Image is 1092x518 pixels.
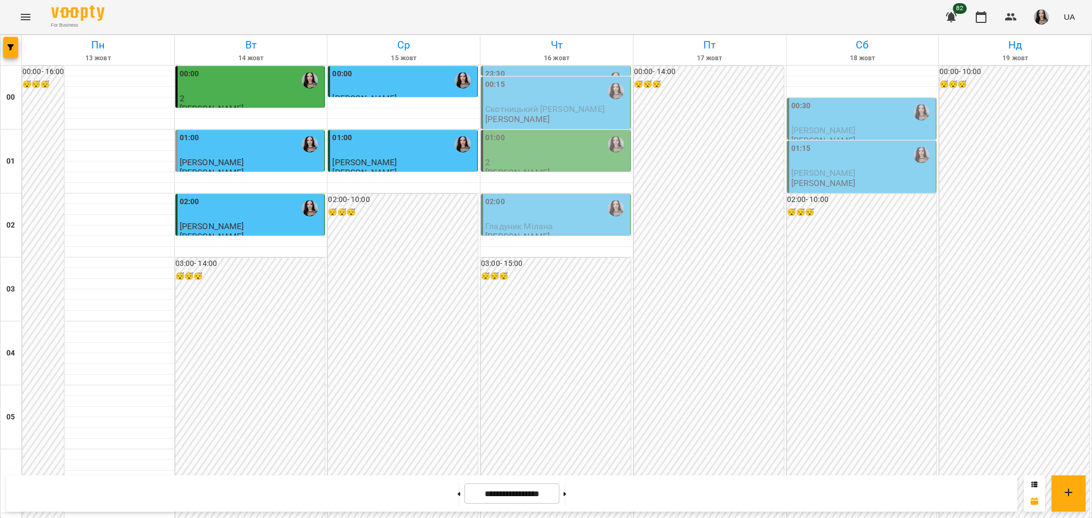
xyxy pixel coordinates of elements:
[51,5,105,21] img: Voopty Logo
[485,221,553,231] span: Гладуник Мілана
[634,66,784,78] h6: 00:00 - 14:00
[1064,11,1075,22] span: UA
[634,79,784,91] h6: 😴😴😴
[332,132,352,144] label: 01:00
[485,158,628,167] p: 2
[608,72,624,88] img: Габорак Галина
[6,156,15,167] h6: 01
[482,37,631,53] h6: Чт
[788,53,937,63] h6: 18 жовт
[455,136,471,152] img: Габорак Галина
[485,132,505,144] label: 01:00
[913,104,929,120] img: Габорак Галина
[180,232,244,241] p: [PERSON_NAME]
[329,37,478,53] h6: Ср
[51,22,105,29] span: For Business
[481,271,631,282] h6: 😴😴😴
[332,157,397,167] span: [PERSON_NAME]
[302,136,318,152] img: Габорак Галина
[302,200,318,216] img: Габорак Галина
[176,37,326,53] h6: Вт
[180,168,244,177] p: [PERSON_NAME]
[608,136,624,152] img: Габорак Галина
[6,92,15,103] h6: 00
[485,79,505,91] label: 00:15
[332,68,352,80] label: 00:00
[180,157,244,167] span: [PERSON_NAME]
[940,79,1089,91] h6: 😴😴😴
[180,221,244,231] span: [PERSON_NAME]
[22,66,64,78] h6: 00:00 - 16:00
[6,347,15,359] h6: 04
[635,53,784,63] h6: 17 жовт
[485,115,550,124] p: [PERSON_NAME]
[787,207,937,218] h6: 😴😴😴
[328,207,478,218] h6: 😴😴😴
[485,232,550,241] p: [PERSON_NAME]
[481,258,631,270] h6: 03:00 - 15:00
[180,132,199,144] label: 01:00
[175,271,325,282] h6: 😴😴😴
[329,53,478,63] h6: 15 жовт
[332,93,397,103] span: [PERSON_NAME]
[482,53,631,63] h6: 16 жовт
[328,194,478,206] h6: 02:00 - 10:00
[791,168,856,178] span: [PERSON_NAME]
[791,179,856,188] p: [PERSON_NAME]
[791,143,811,155] label: 01:15
[608,83,624,99] img: Габорак Галина
[485,68,505,80] label: 23:30
[180,94,323,103] p: 2
[302,72,318,88] img: Габорак Галина
[941,37,1090,53] h6: Нд
[332,168,397,177] p: [PERSON_NAME]
[941,53,1090,63] h6: 19 жовт
[485,104,605,114] span: Скотницький [PERSON_NAME]
[953,3,967,14] span: 82
[23,37,173,53] h6: Пн
[6,220,15,231] h6: 02
[175,258,325,270] h6: 03:00 - 14:00
[485,168,550,177] p: [PERSON_NAME]
[485,196,505,208] label: 02:00
[13,4,38,30] button: Menu
[180,196,199,208] label: 02:00
[6,284,15,295] h6: 03
[788,37,937,53] h6: Сб
[791,136,856,145] p: [PERSON_NAME]
[23,53,173,63] h6: 13 жовт
[22,79,64,91] h6: 😴😴😴
[608,200,624,216] img: Габорак Галина
[913,147,929,163] img: Габорак Галина
[791,100,811,112] label: 00:30
[176,53,326,63] h6: 14 жовт
[455,72,471,88] img: Габорак Галина
[180,104,244,113] p: [PERSON_NAME]
[791,125,856,135] span: [PERSON_NAME]
[940,66,1089,78] h6: 00:00 - 10:00
[6,411,15,423] h6: 05
[180,68,199,80] label: 00:00
[1034,10,1049,25] img: 23d2127efeede578f11da5c146792859.jpg
[635,37,784,53] h6: Пт
[1059,7,1079,27] button: UA
[787,194,937,206] h6: 02:00 - 10:00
